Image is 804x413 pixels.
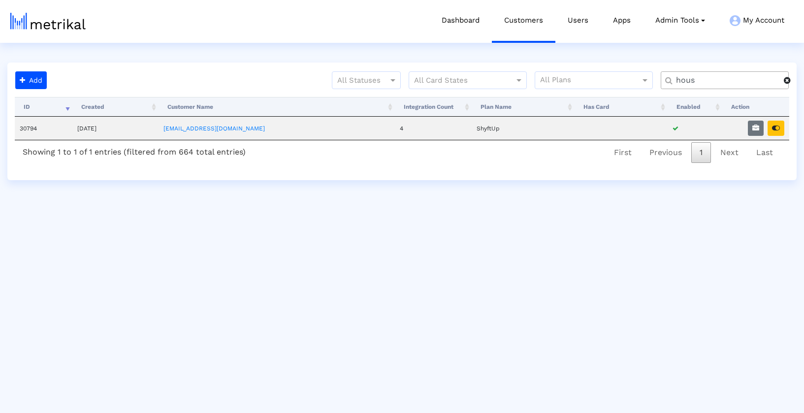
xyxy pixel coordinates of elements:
td: ShyftUp [472,117,575,140]
a: Last [748,142,781,163]
th: Has Card: activate to sort column ascending [575,97,668,117]
a: [EMAIL_ADDRESS][DOMAIN_NAME] [163,125,265,132]
th: Created: activate to sort column ascending [72,97,159,117]
a: 1 [691,142,711,163]
td: [DATE] [72,117,159,140]
th: Integration Count: activate to sort column ascending [395,97,472,117]
input: Customer Name [669,75,784,86]
th: Customer Name: activate to sort column ascending [159,97,394,117]
img: metrical-logo-light.png [10,13,86,30]
input: All Card States [414,74,504,87]
div: Showing 1 to 1 of 1 entries (filtered from 664 total entries) [15,140,254,160]
th: Action [722,97,789,117]
a: Next [712,142,747,163]
button: Add [15,71,47,89]
a: Previous [641,142,690,163]
th: Enabled: activate to sort column ascending [668,97,722,117]
td: 4 [395,117,472,140]
img: my-account-menu-icon.png [730,15,740,26]
th: ID: activate to sort column ascending [15,97,72,117]
a: First [606,142,640,163]
td: 30794 [15,117,72,140]
th: Plan Name: activate to sort column ascending [472,97,575,117]
input: All Plans [540,74,642,87]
